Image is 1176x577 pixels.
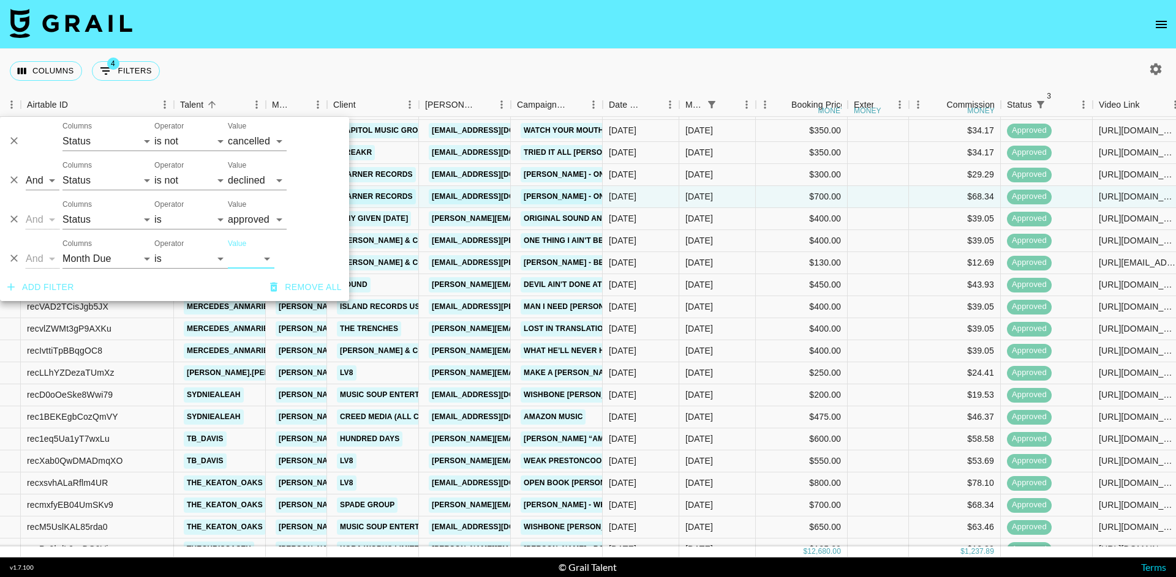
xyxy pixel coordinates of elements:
button: Sort [203,96,221,113]
div: $34.17 [909,120,1001,142]
a: Warner Records [337,189,416,204]
div: Sep '25 [685,278,713,291]
a: sydniealeah [184,409,244,425]
div: $43.93 [909,274,1001,296]
button: Delete [5,210,23,228]
div: Sep '25 [685,256,713,269]
label: Columns [62,160,92,171]
a: Weak prestoncoopermusic [521,453,644,469]
div: $39.05 [909,296,1001,318]
label: Value [228,239,246,249]
button: Sort [567,96,584,113]
div: Sep '25 [685,367,713,379]
div: Month Due [679,93,756,117]
div: $68.34 [909,186,1001,208]
div: 12,680.00 [807,546,841,557]
div: Sep '25 [685,344,713,357]
a: [PERSON_NAME] “Ammo” [521,431,623,447]
a: Man I Need [PERSON_NAME] [521,299,636,315]
a: [PERSON_NAME][EMAIL_ADDRESS][DOMAIN_NAME] [429,431,628,447]
label: Operator [154,121,184,132]
button: Sort [356,96,373,113]
a: Terms [1141,561,1166,573]
a: Any given [DATE] [337,211,411,226]
span: approved [1007,279,1052,291]
a: [PERSON_NAME][EMAIL_ADDRESS][DOMAIN_NAME] [276,321,475,337]
select: Logic operator [26,249,59,269]
div: $700.00 [756,494,848,516]
button: Menu [756,95,774,114]
span: approved [1007,499,1052,511]
label: Columns [62,121,92,132]
a: Breakr [337,145,375,160]
a: the_keaton_oaks [184,497,266,513]
a: [PERSON_NAME] - Whiskey Rain [521,497,652,513]
div: Status [1001,93,1093,117]
a: original sound AnthonyQ. [521,211,639,226]
div: Date Created [603,93,679,117]
div: $400.00 [756,318,848,340]
div: Sep '25 [685,433,713,445]
div: recPc9bdL9xvDG9Vj [27,543,108,555]
div: $475.00 [756,406,848,428]
div: 8/29/2025 [609,256,636,269]
a: Open Book [PERSON_NAME] [521,475,638,491]
div: 9/4/2025 [609,234,636,247]
button: Menu [2,95,21,114]
span: approved [1007,411,1052,423]
div: $78.10 [909,472,1001,494]
button: Delete [5,132,23,150]
a: [PERSON_NAME][EMAIL_ADDRESS][DOMAIN_NAME] [429,277,628,292]
div: $19.53 [909,384,1001,406]
div: recxsvhALaRflm4UR [27,477,108,489]
div: $29.29 [909,164,1001,186]
div: $12.69 [909,252,1001,274]
a: mercedes_anmarie_ [184,343,276,359]
a: [PERSON_NAME][EMAIL_ADDRESS][DOMAIN_NAME] [429,497,628,513]
span: approved [1007,169,1052,181]
div: $350.00 [756,142,848,164]
div: $12.20 [909,538,1001,560]
img: Grail Talent [10,9,132,38]
button: Sort [68,96,85,113]
a: [EMAIL_ADDRESS][DOMAIN_NAME] [429,189,566,204]
div: $68.34 [909,494,1001,516]
a: Devil Ain't Done Atlus [521,277,620,292]
div: Sep '25 [685,477,713,489]
a: [EMAIL_ADDRESS][DOMAIN_NAME] [429,387,566,403]
div: $400.00 [756,296,848,318]
div: Sep '25 [685,521,713,533]
a: tb_davis [184,453,227,469]
span: approved [1007,433,1052,445]
div: $600.00 [756,428,848,450]
a: Wishbone [PERSON_NAME] [521,519,633,535]
button: Sort [644,96,661,113]
div: Sep '25 [685,190,713,203]
select: Logic operator [26,171,59,190]
button: Sort [1049,96,1066,113]
div: 9/11/2025 [609,543,636,555]
button: open drawer [1149,12,1174,37]
a: Warner Records [337,167,416,182]
a: Watch Your Mouth [PERSON_NAME] [521,123,672,138]
span: approved [1007,257,1052,269]
div: recVAD2TCisJgb5JX [27,300,108,313]
a: [PERSON_NAME][EMAIL_ADDRESS][DOMAIN_NAME] [276,497,475,513]
a: What He'll Never Have [PERSON_NAME] [521,343,687,359]
div: 8/22/2025 [609,433,636,445]
a: Lost In Translation [PERSON_NAME] & kaceymusgraves [521,321,760,337]
div: Manager [272,93,292,117]
a: [PERSON_NAME][EMAIL_ADDRESS][DOMAIN_NAME] [429,321,628,337]
a: Music Soup Entertainment [337,387,456,403]
div: $24.41 [909,362,1001,384]
div: 9/13/2025 [609,322,636,335]
label: Value [228,160,246,171]
div: 8/26/2025 [609,389,636,401]
div: Sep '25 [685,168,713,181]
div: Sep '25 [685,322,713,335]
a: [PERSON_NAME] - Only [DEMOGRAPHIC_DATA] [521,189,704,204]
div: Sep '25 [685,543,713,555]
div: rec1eq5Ua1yT7wxLu [27,433,110,445]
div: $250.00 [756,362,848,384]
button: Menu [584,95,603,114]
